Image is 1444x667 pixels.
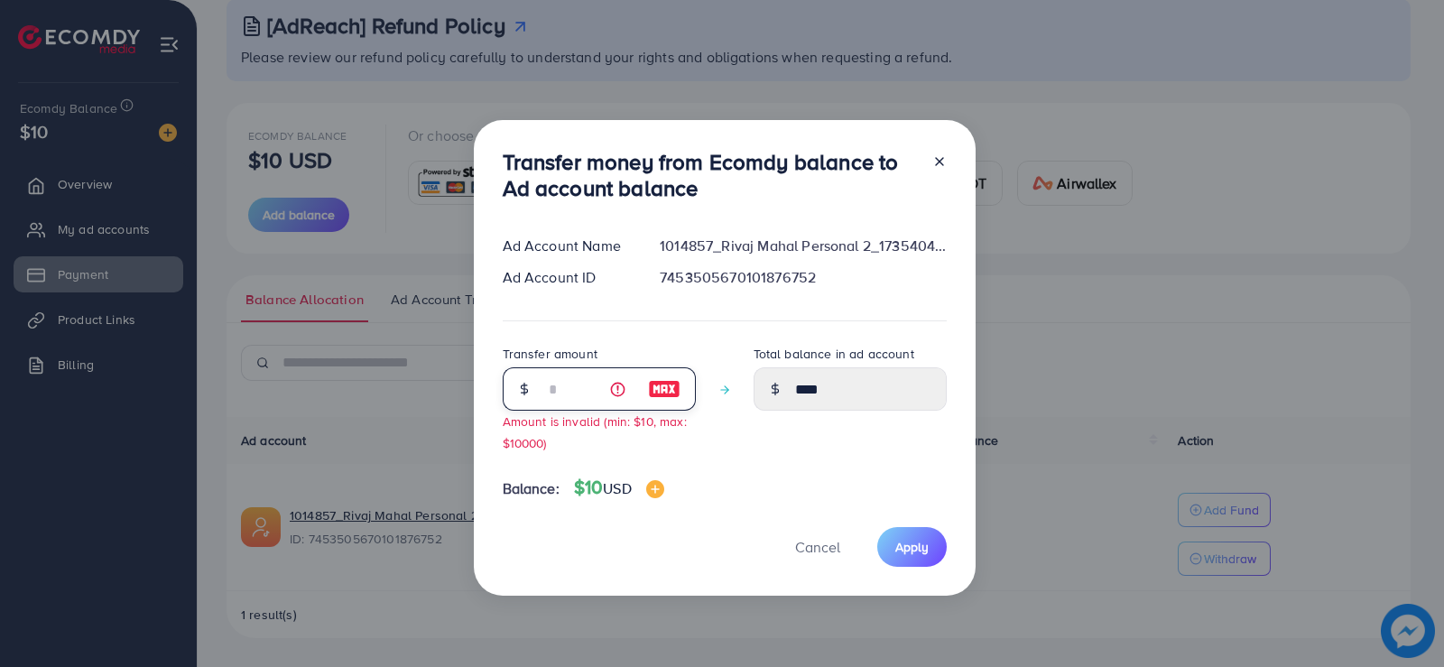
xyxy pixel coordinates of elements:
[574,477,664,499] h4: $10
[488,236,646,256] div: Ad Account Name
[488,267,646,288] div: Ad Account ID
[503,149,918,201] h3: Transfer money from Ecomdy balance to Ad account balance
[877,527,947,566] button: Apply
[645,236,960,256] div: 1014857_Rivaj Mahal Personal 2_1735404529188
[648,378,680,400] img: image
[503,478,560,499] span: Balance:
[645,267,960,288] div: 7453505670101876752
[754,345,914,363] label: Total balance in ad account
[603,478,631,498] span: USD
[503,345,597,363] label: Transfer amount
[503,412,687,450] small: Amount is invalid (min: $10, max: $10000)
[646,480,664,498] img: image
[795,537,840,557] span: Cancel
[895,538,929,556] span: Apply
[773,527,863,566] button: Cancel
